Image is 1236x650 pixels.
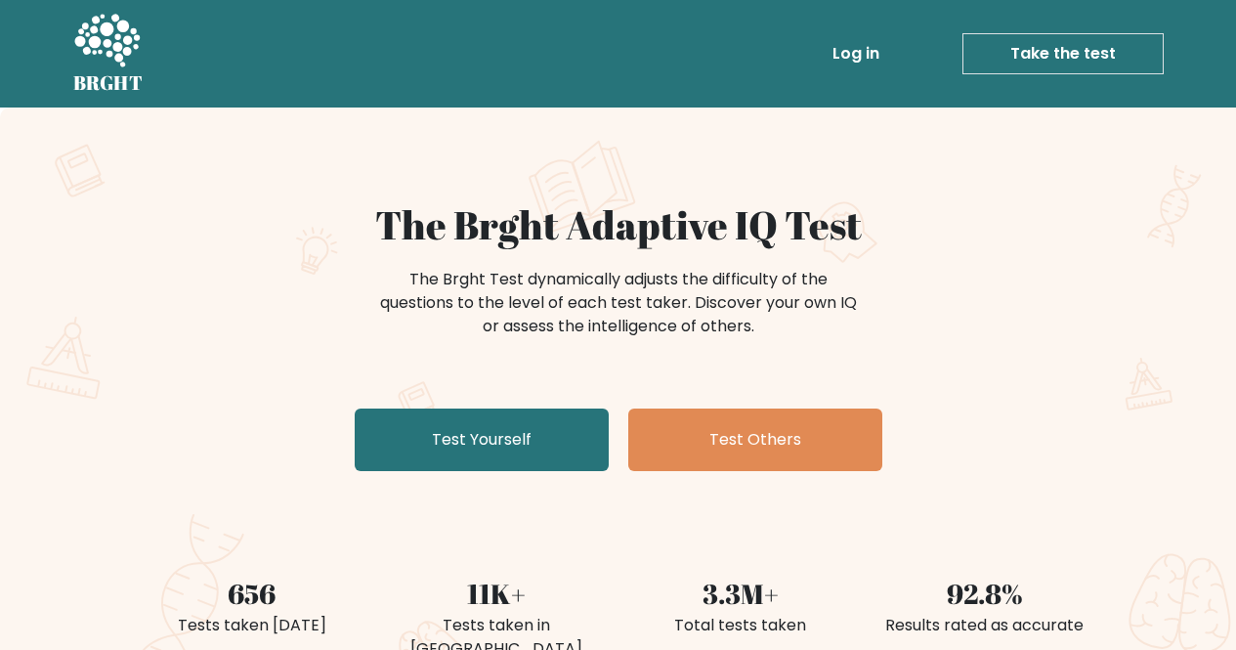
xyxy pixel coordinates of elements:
[73,71,144,95] h5: BRGHT
[628,409,882,471] a: Test Others
[825,34,887,73] a: Log in
[142,573,362,614] div: 656
[962,33,1164,74] a: Take the test
[73,8,144,100] a: BRGHT
[630,573,851,614] div: 3.3M+
[630,614,851,637] div: Total tests taken
[142,201,1095,248] h1: The Brght Adaptive IQ Test
[142,614,362,637] div: Tests taken [DATE]
[874,614,1095,637] div: Results rated as accurate
[874,573,1095,614] div: 92.8%
[374,268,863,338] div: The Brght Test dynamically adjusts the difficulty of the questions to the level of each test take...
[386,573,607,614] div: 11K+
[355,409,609,471] a: Test Yourself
